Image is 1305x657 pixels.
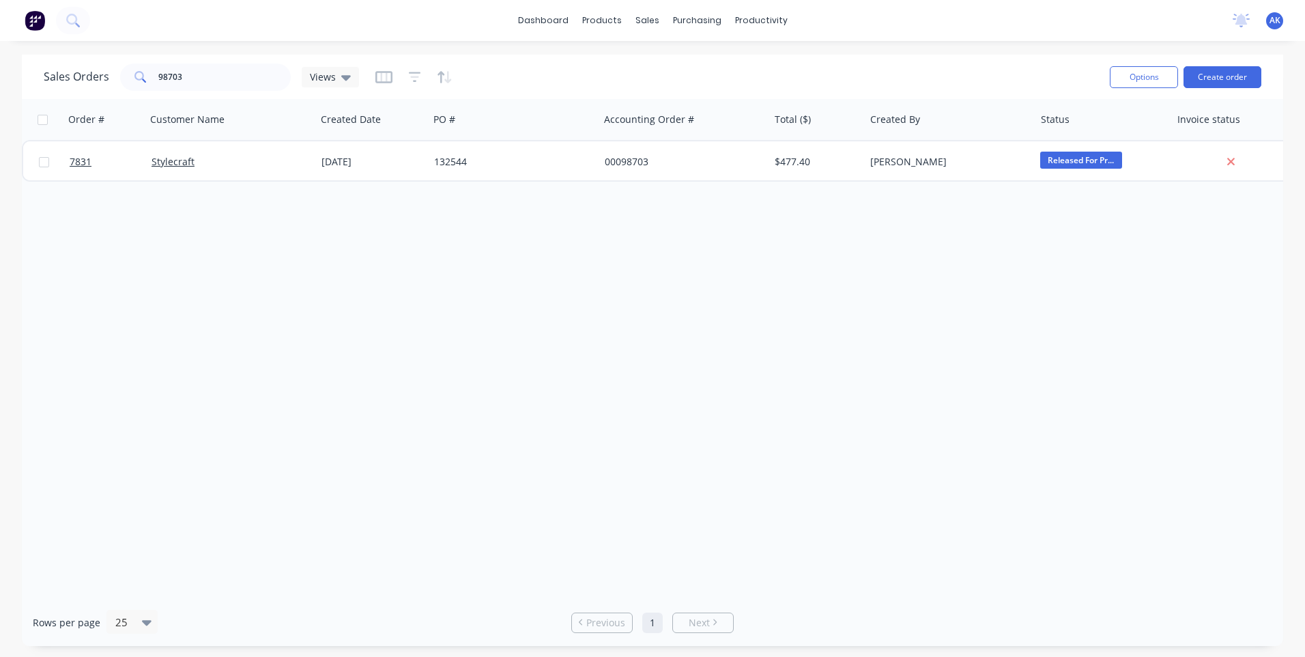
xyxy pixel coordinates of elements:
[68,113,104,126] div: Order #
[586,616,625,630] span: Previous
[775,113,811,126] div: Total ($)
[433,113,455,126] div: PO #
[689,616,710,630] span: Next
[575,10,629,31] div: products
[642,613,663,633] a: Page 1 is your current page
[629,10,666,31] div: sales
[434,155,586,169] div: 132544
[44,70,109,83] h1: Sales Orders
[1177,113,1240,126] div: Invoice status
[1110,66,1178,88] button: Options
[1041,113,1070,126] div: Status
[70,141,152,182] a: 7831
[310,70,336,84] span: Views
[870,113,920,126] div: Created By
[321,113,381,126] div: Created Date
[25,10,45,31] img: Factory
[33,616,100,630] span: Rows per page
[321,155,423,169] div: [DATE]
[605,155,756,169] div: 00098703
[775,155,855,169] div: $477.40
[1270,14,1280,27] span: AK
[666,10,728,31] div: purchasing
[70,155,91,169] span: 7831
[728,10,794,31] div: productivity
[572,616,632,630] a: Previous page
[1184,66,1261,88] button: Create order
[1040,152,1122,169] span: Released For Pr...
[511,10,575,31] a: dashboard
[152,155,195,168] a: Stylecraft
[604,113,694,126] div: Accounting Order #
[158,64,291,91] input: Search...
[150,113,225,126] div: Customer Name
[673,616,733,630] a: Next page
[870,155,1022,169] div: [PERSON_NAME]
[566,613,739,633] ul: Pagination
